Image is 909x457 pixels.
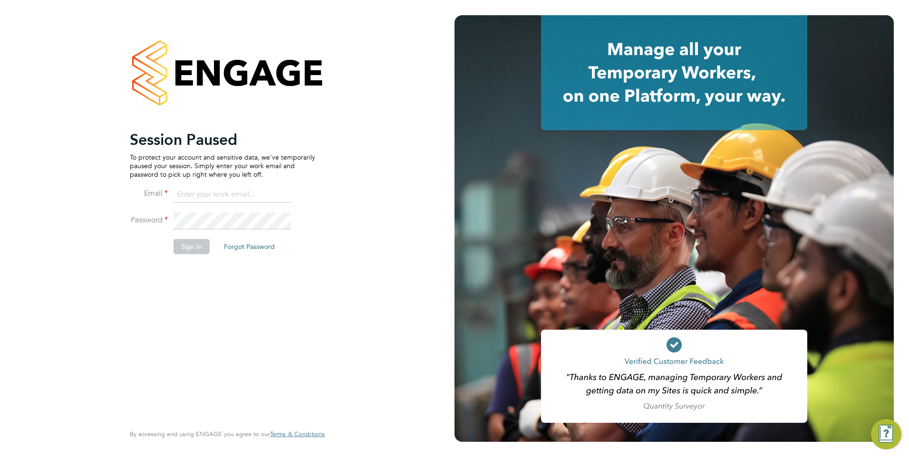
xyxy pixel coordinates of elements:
button: Forgot Password [216,239,282,254]
label: Email [130,189,168,199]
label: Password [130,215,168,225]
p: To protect your account and sensitive data, we've temporarily paused your session. Simply enter y... [130,153,315,179]
a: Terms & Conditions [270,430,325,438]
input: Enter your work email... [174,186,291,203]
button: Engage Resource Center [871,419,901,449]
button: Sign In [174,239,210,254]
h2: Session Paused [130,130,315,149]
span: By accessing and using ENGAGE you agree to our [130,430,325,438]
span: Terms & Conditions [270,430,325,438]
